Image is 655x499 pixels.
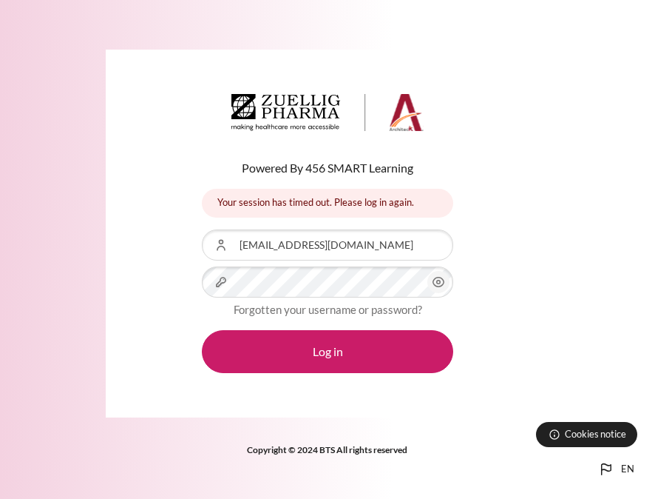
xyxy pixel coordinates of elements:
strong: Copyright © 2024 BTS All rights reserved [247,444,407,455]
span: en [621,462,634,477]
p: Powered By 456 SMART Learning [202,159,453,177]
button: Cookies notice [536,422,637,447]
button: Languages [591,455,640,484]
div: Your session has timed out. Please log in again. [202,189,453,218]
span: Cookies notice [565,427,626,441]
img: Architeck [231,94,424,131]
button: Log in [202,330,453,373]
input: Username or Email Address [202,230,453,261]
a: Architeck [231,94,424,137]
a: Forgotten your username or password? [234,303,422,316]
